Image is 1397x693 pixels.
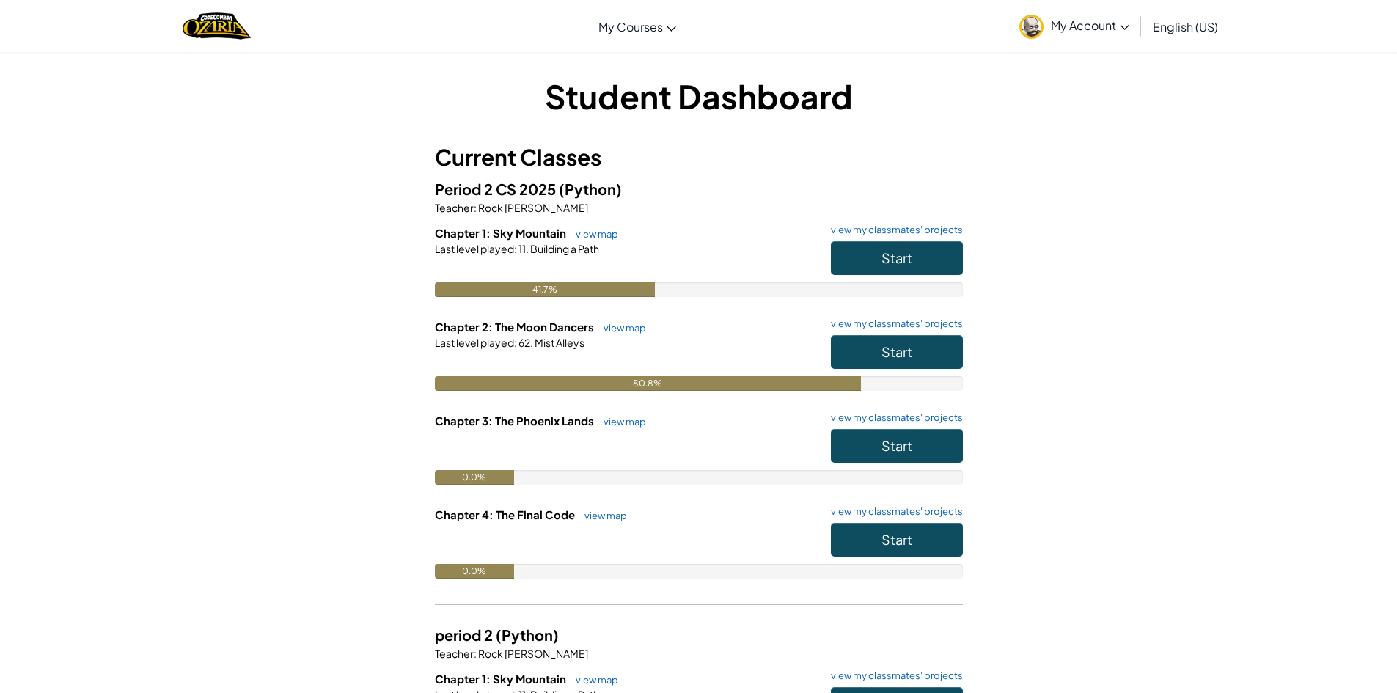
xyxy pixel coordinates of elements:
div: 80.8% [435,376,862,391]
span: Last level played [435,336,514,349]
a: view map [568,674,618,686]
button: Start [831,241,963,275]
span: Rock [PERSON_NAME] [477,201,588,214]
span: (Python) [559,180,622,198]
span: Last level played [435,242,514,255]
button: Start [831,429,963,463]
span: : [514,336,517,349]
span: Teacher [435,201,474,214]
span: period 2 [435,626,496,644]
a: view map [577,510,627,521]
a: My Courses [591,7,683,46]
h3: Current Classes [435,141,963,174]
span: English (US) [1153,19,1218,34]
a: view my classmates' projects [824,319,963,329]
span: Chapter 2: The Moon Dancers [435,320,596,334]
span: Chapter 1: Sky Mountain [435,226,568,240]
button: Start [831,335,963,369]
span: My Courses [598,19,663,34]
span: Rock [PERSON_NAME] [477,647,588,660]
span: : [474,647,477,660]
span: Start [881,437,912,454]
div: 41.7% [435,282,655,297]
button: Start [831,523,963,557]
span: Chapter 4: The Final Code [435,507,577,521]
span: Teacher [435,647,474,660]
div: 0.0% [435,470,514,485]
span: Mist Alleys [533,336,584,349]
a: Ozaria by CodeCombat logo [183,11,251,41]
span: Chapter 1: Sky Mountain [435,672,568,686]
a: view map [596,416,646,428]
span: : [514,242,517,255]
h1: Student Dashboard [435,73,963,119]
img: Home [183,11,251,41]
span: Building a Path [529,242,599,255]
a: view my classmates' projects [824,225,963,235]
span: 62. [517,336,533,349]
a: English (US) [1145,7,1225,46]
span: (Python) [496,626,559,644]
a: My Account [1012,3,1137,49]
span: : [474,201,477,214]
span: Start [881,249,912,266]
a: view my classmates' projects [824,507,963,516]
span: Period 2 CS 2025 [435,180,559,198]
img: avatar [1019,15,1044,39]
span: Chapter 3: The Phoenix Lands [435,414,596,428]
a: view map [568,228,618,240]
span: Start [881,343,912,360]
a: view my classmates' projects [824,413,963,422]
span: My Account [1051,18,1129,33]
span: Start [881,531,912,548]
a: view map [596,322,646,334]
span: 11. [517,242,529,255]
div: 0.0% [435,564,514,579]
a: view my classmates' projects [824,671,963,681]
